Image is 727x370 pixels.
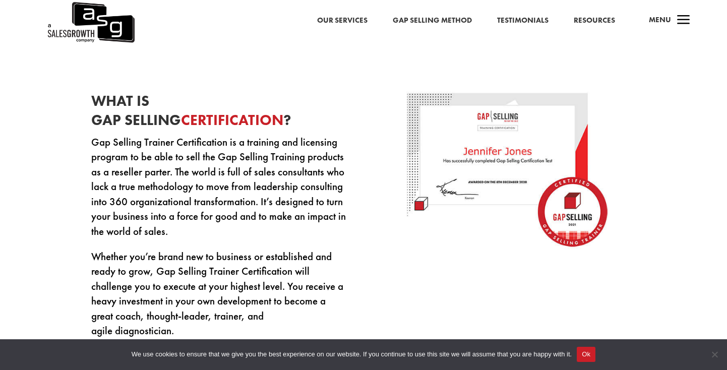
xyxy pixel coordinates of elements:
[674,11,694,31] span: a
[132,349,572,359] span: We use cookies to ensure that we give you the best experience on our website. If you continue to ...
[91,249,348,338] p: Whether you’re brand new to business or established and ready to grow, Gap Selling Trainer Certif...
[181,110,283,130] span: Certification
[649,15,671,25] span: Menu
[497,14,549,27] a: Testimonials
[91,91,348,135] h2: What Is Gap Selling ?
[577,347,595,362] button: Ok
[709,349,719,359] span: No
[574,14,615,27] a: Resources
[393,14,472,27] a: Gap Selling Method
[317,14,368,27] a: Our Services
[91,135,348,249] p: Gap Selling Trainer Certification is a training and licensing program to be able to sell the Gap ...
[406,91,608,250] img: certificate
